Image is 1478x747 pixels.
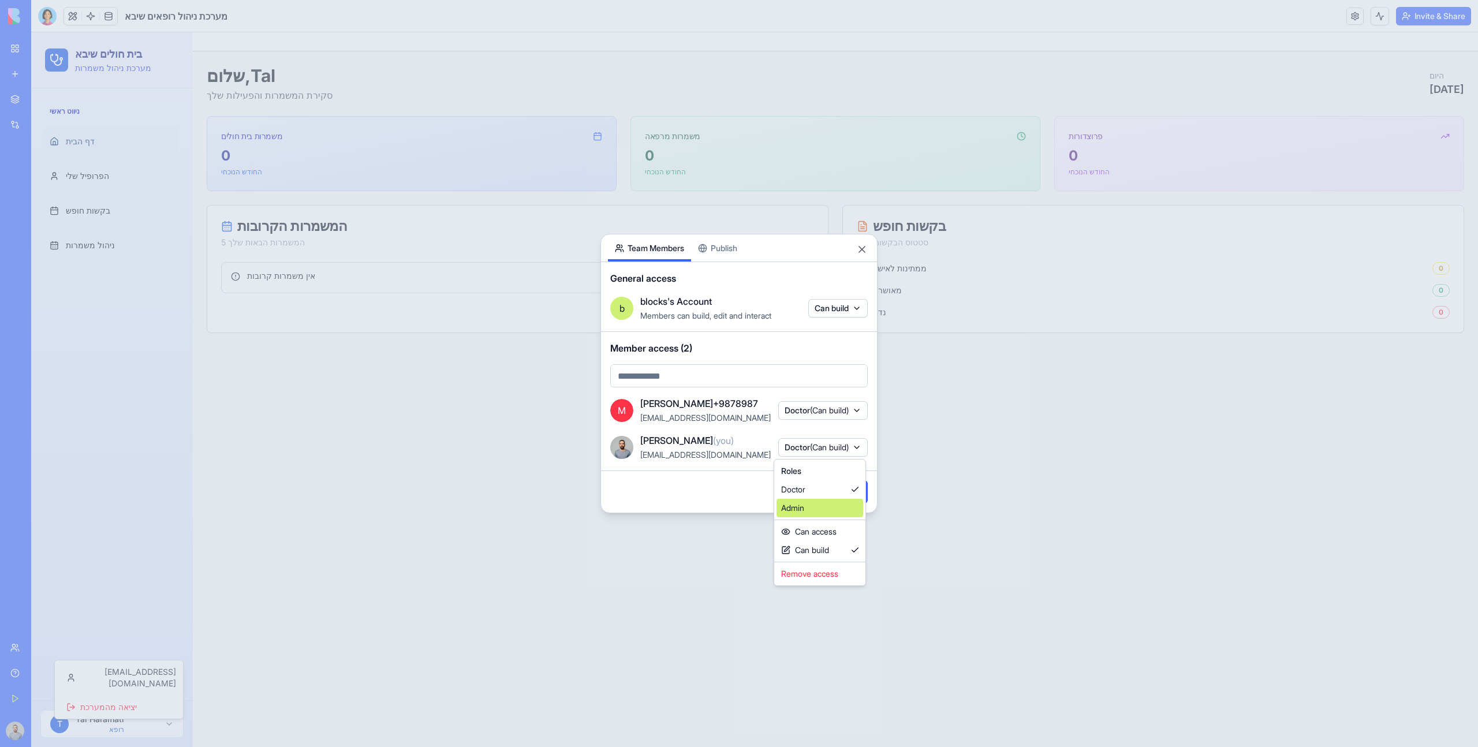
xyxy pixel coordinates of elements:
[777,480,863,499] div: Doctor
[49,634,145,657] span: [EMAIL_ADDRESS][DOMAIN_NAME]
[777,522,863,541] div: Can access
[777,541,863,559] div: Can build
[777,499,863,517] div: Admin
[777,565,863,583] div: Remove access
[49,669,106,681] span: יציאה מהמערכת
[777,462,863,480] div: Roles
